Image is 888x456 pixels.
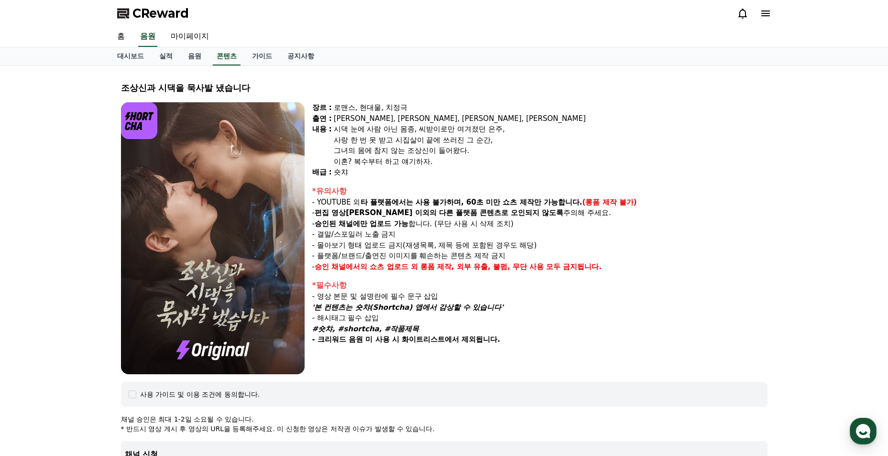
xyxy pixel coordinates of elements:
[163,27,217,47] a: 마이페이지
[312,185,767,197] div: *유의사항
[312,280,767,291] div: *필수사항
[334,167,767,178] div: 숏챠
[140,390,260,399] div: 사용 가이드 및 이용 조건에 동의합니다.
[312,113,332,124] div: 출연 :
[180,47,209,65] a: 음원
[334,124,767,135] div: 시댁 눈에 사람 아닌 몸종, 씨받이로만 여겨졌던 은주,
[148,317,159,325] span: 설정
[132,6,189,21] span: CReward
[121,424,767,434] p: * 반드시 영상 게시 후 영상의 URL을 등록해주세요. 미 신청한 영상은 저작권 이슈가 발생할 수 있습니다.
[312,335,500,344] strong: - 크리워드 음원 미 사용 시 화이트리스트에서 제외됩니다.
[3,303,63,327] a: 홈
[63,303,123,327] a: 대화
[138,27,157,47] a: 음원
[110,47,152,65] a: 대시보드
[123,303,184,327] a: 설정
[334,135,767,146] div: 사랑 한 번 못 받고 시집살이 끝에 쓰러진 그 순간,
[121,414,767,424] p: 채널 승인은 최대 1-2일 소요될 수 있습니다.
[110,27,132,47] a: 홈
[439,208,564,217] strong: 다른 플랫폼 콘텐츠로 오인되지 않도록
[420,262,602,271] strong: 롱폼 제작, 외부 유출, 불펌, 무단 사용 모두 금지됩니다.
[152,47,180,65] a: 실적
[312,124,332,167] div: 내용 :
[312,167,332,178] div: 배급 :
[312,207,767,218] p: - 주의해 주세요.
[312,291,767,302] p: - 영상 본문 및 설명란에 필수 문구 삽입
[121,102,158,139] img: logo
[121,102,305,374] img: video
[117,6,189,21] a: CReward
[312,303,504,312] em: '본 컨텐츠는 숏챠(Shortcha) 앱에서 감상할 수 있습니다'
[312,102,332,113] div: 장르 :
[315,262,418,271] strong: 승인 채널에서의 쇼츠 업로드 외
[312,313,767,324] p: - 해시태그 필수 삽입
[312,229,767,240] p: - 결말/스포일러 노출 금지
[582,198,637,206] strong: (롱폼 제작 불가)
[312,197,767,208] p: - YOUTUBE 외
[315,219,408,228] strong: 승인된 채널에만 업로드 가능
[213,47,241,65] a: 콘텐츠
[312,218,767,229] p: - 합니다. (무단 사용 시 삭제 조치)
[361,198,582,206] strong: 타 플랫폼에서는 사용 불가하며, 60초 미만 쇼츠 제작만 가능합니다.
[315,208,437,217] strong: 편집 영상[PERSON_NAME] 이외의
[312,250,767,261] p: - 플랫폼/브랜드/출연진 이미지를 훼손하는 콘텐츠 제작 금지
[334,113,767,124] div: [PERSON_NAME], [PERSON_NAME], [PERSON_NAME], [PERSON_NAME]
[334,145,767,156] div: 그녀의 몸에 참지 않는 조상신이 들어왔다.
[312,325,419,333] em: #숏챠, #shortcha, #작품제목
[312,240,767,251] p: - 몰아보기 형태 업로드 금지(재생목록, 제목 등에 포함된 경우도 해당)
[280,47,322,65] a: 공지사항
[121,81,767,95] div: 조상신과 시댁을 묵사발 냈습니다
[244,47,280,65] a: 가이드
[334,102,767,113] div: 로맨스, 현대물, 치정극
[30,317,36,325] span: 홈
[312,261,767,272] p: -
[334,156,767,167] div: 이혼? 복수부터 하고 얘기하자.
[88,318,99,326] span: 대화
